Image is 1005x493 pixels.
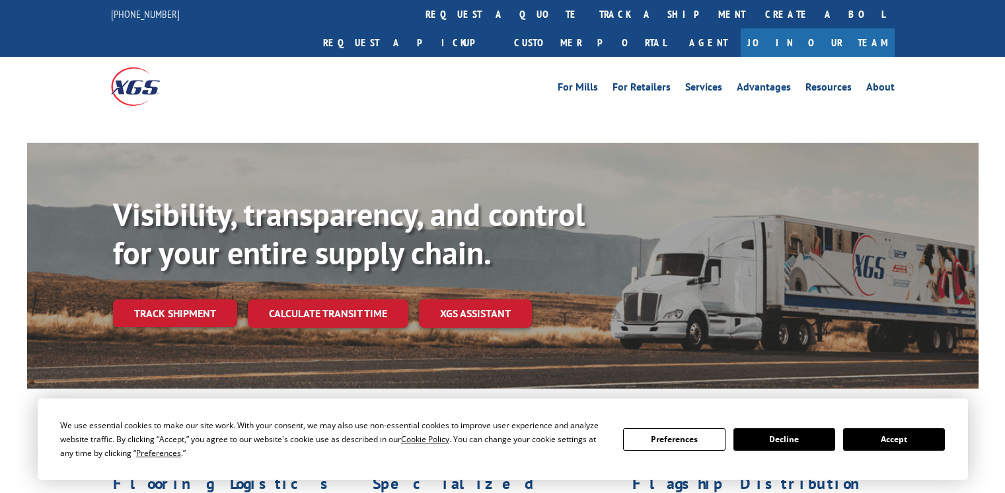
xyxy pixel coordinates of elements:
a: Resources [805,82,852,96]
a: XGS ASSISTANT [419,299,532,328]
a: [PHONE_NUMBER] [111,7,180,20]
span: Cookie Policy [401,434,449,445]
a: Calculate transit time [248,299,408,328]
button: Decline [733,428,835,451]
a: Track shipment [113,299,237,327]
a: For Retailers [613,82,671,96]
button: Preferences [623,428,725,451]
a: Services [685,82,722,96]
div: We use essential cookies to make our site work. With your consent, we may also use non-essential ... [60,418,607,460]
div: Cookie Consent Prompt [38,398,968,480]
a: Advantages [737,82,791,96]
a: Agent [676,28,741,57]
button: Accept [843,428,945,451]
span: Preferences [136,447,181,459]
a: For Mills [558,82,598,96]
a: Customer Portal [504,28,676,57]
a: Request a pickup [313,28,504,57]
a: Join Our Team [741,28,895,57]
b: Visibility, transparency, and control for your entire supply chain. [113,194,585,273]
a: About [866,82,895,96]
